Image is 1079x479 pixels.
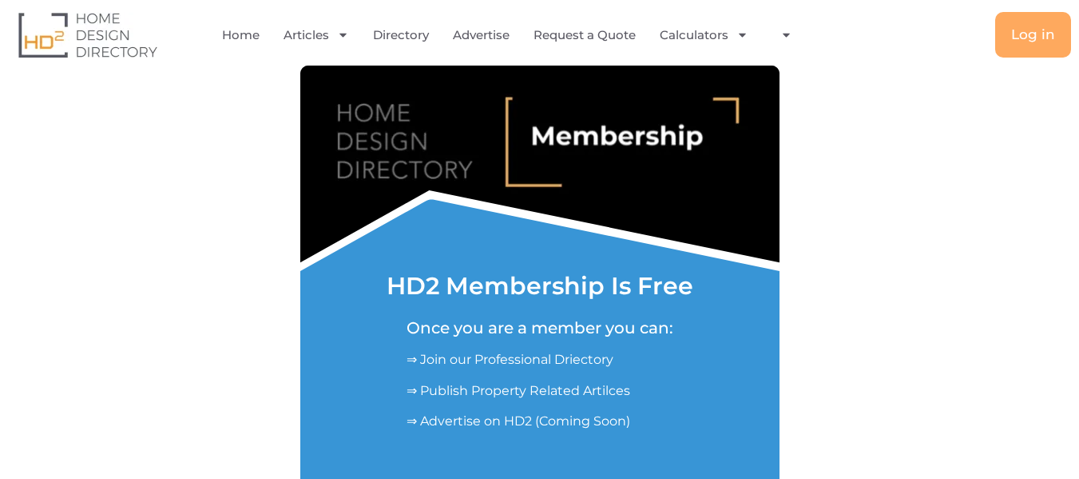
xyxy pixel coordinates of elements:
a: Home [222,17,260,54]
p: ⇒ Join our Professional Driectory [407,350,673,369]
a: Articles [284,17,349,54]
a: Log in [995,12,1071,58]
a: Advertise [453,17,510,54]
a: Directory [373,17,429,54]
nav: Menu [220,17,805,54]
h1: HD2 Membership Is Free [387,274,693,298]
a: Request a Quote [534,17,636,54]
a: Calculators [660,17,748,54]
p: ⇒ Publish Property Related Artilces [407,381,673,401]
h5: Once you are a member you can: [407,318,673,337]
span: Log in [1011,28,1055,42]
p: ⇒ Advertise on HD2 (Coming Soon) [407,412,673,431]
